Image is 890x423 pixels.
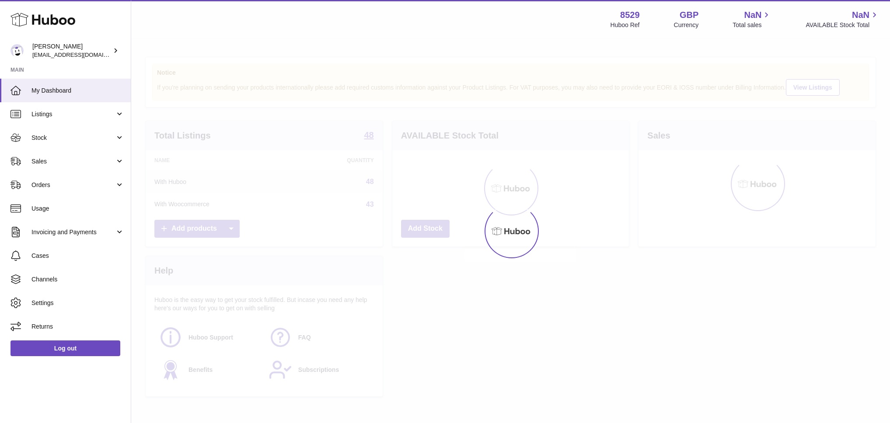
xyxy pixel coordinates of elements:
div: [PERSON_NAME] [32,42,111,59]
span: Stock [31,134,115,142]
span: My Dashboard [31,87,124,95]
span: [EMAIL_ADDRESS][DOMAIN_NAME] [32,51,129,58]
div: Huboo Ref [611,21,640,29]
span: Cases [31,252,124,260]
img: admin@redgrass.ch [10,44,24,57]
strong: GBP [680,9,698,21]
span: Listings [31,110,115,118]
span: Sales [31,157,115,166]
span: NaN [744,9,761,21]
a: NaN AVAILABLE Stock Total [806,9,880,29]
strong: 8529 [620,9,640,21]
span: Invoicing and Payments [31,228,115,236]
div: Currency [674,21,699,29]
span: Total sales [733,21,771,29]
span: AVAILABLE Stock Total [806,21,880,29]
span: Returns [31,322,124,331]
a: NaN Total sales [733,9,771,29]
span: Settings [31,299,124,307]
span: NaN [852,9,869,21]
span: Usage [31,205,124,213]
a: Log out [10,340,120,356]
span: Channels [31,275,124,284]
span: Orders [31,181,115,189]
